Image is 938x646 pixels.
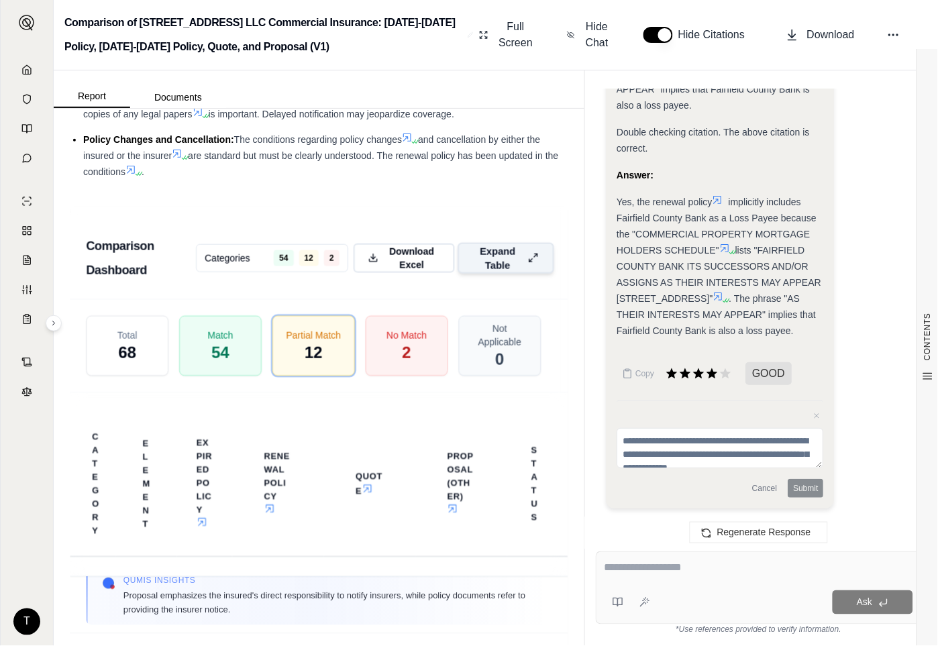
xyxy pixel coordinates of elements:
[617,197,713,207] span: Yes, the renewal policy
[617,360,660,387] button: Copy
[54,85,130,108] button: Report
[596,625,922,635] div: *Use references provided to verify information.
[470,321,530,348] span: Not Applicable
[857,597,872,608] span: Ask
[747,479,783,498] button: Cancel
[9,378,45,405] a: Legal Search Engine
[515,435,554,532] th: Status
[617,197,817,256] span: implicitly includes Fairfield County Bank as a Loss Payee because the "COMMERCIAL PROPERTY MORTGA...
[431,441,491,526] th: Proposal (Other)
[86,234,196,283] h3: Comparison Dashboard
[130,87,226,108] button: Documents
[678,27,753,43] span: Hide Citations
[617,293,817,336] span: . The phrase "AS THEIR INTERESTS MAY APPEAR" implies that Fairfield County Bank is also a loss pa...
[474,13,540,56] button: Full Screen
[13,9,40,36] button: Expand sidebar
[9,188,45,215] a: Single Policy
[305,341,323,363] span: 12
[617,170,654,180] strong: Answer:
[833,590,913,614] button: Ask
[617,127,811,154] span: Double checking citation. The above citation is correct.
[274,250,293,266] span: 54
[403,341,411,363] span: 2
[617,68,811,111] span: The phrase "AS THEIR INTERESTS MAY APPEAR" implies that Fairfield County Bank is also a loss payee.
[126,429,166,539] th: Element
[76,422,115,545] th: Category
[9,86,45,113] a: Documents Vault
[923,313,933,361] span: CONTENTS
[123,576,535,586] span: Qumis INSIGHTS
[118,341,136,363] span: 68
[780,21,860,48] button: Download
[46,315,62,331] button: Expand sidebar
[209,109,455,119] span: is important. Delayed notification may jeopardize coverage.
[211,341,229,363] span: 54
[9,306,45,333] a: Coverage Table
[9,247,45,274] a: Claim Coverage
[102,577,115,590] img: Qumis
[384,245,439,272] span: Download Excel
[299,250,319,266] span: 12
[248,441,308,526] th: Renewal Policy
[13,608,40,635] div: T
[234,134,403,145] span: The conditions regarding policy changes
[617,245,822,304] span: lists "FAIRFIELD COUNTY BANK ITS SUCCESSORS AND/OR ASSIGNS AS THEIR INTERESTS MAY APPEAR [STREET_...
[83,134,234,145] span: Policy Changes and Cancellation:
[583,19,611,51] span: Hide Chat
[324,250,340,266] span: 2
[286,328,342,341] span: Partial Match
[562,13,617,56] button: Hide Chat
[205,252,250,265] span: Categories
[340,462,399,506] th: Quote
[9,217,45,244] a: Policy Comparisons
[64,11,462,59] h2: Comparison of [STREET_ADDRESS] LLC Commercial Insurance: [DATE]-[DATE] Policy, [DATE]-[DATE] Poli...
[497,19,535,51] span: Full Screen
[495,348,504,370] span: 0
[717,527,811,538] span: Regenerate Response
[180,428,229,539] th: Expired Policy
[458,243,554,274] button: Expand Table
[690,522,828,543] button: Regenerate Response
[473,244,522,272] span: Expand Table
[117,328,138,341] span: Total
[196,244,348,272] button: Categories54122
[9,276,45,303] a: Custom Report
[83,150,559,177] span: are standard but must be clearly understood. The renewal policy has been updated in the conditions
[746,362,792,385] span: GOOD
[9,56,45,83] a: Home
[386,328,427,341] span: No Match
[9,349,45,376] a: Contract Analysis
[208,328,233,341] span: Match
[83,134,541,161] span: and cancellation by either the insured or the insurer
[19,15,35,31] img: Expand sidebar
[636,368,655,379] span: Copy
[354,244,455,273] button: Download Excel
[9,145,45,172] a: Chat
[142,166,144,177] span: .
[9,115,45,142] a: Prompt Library
[807,27,855,43] span: Download
[123,589,535,617] span: Proposal emphasizes the insured's direct responsibility to notify insurers, while policy document...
